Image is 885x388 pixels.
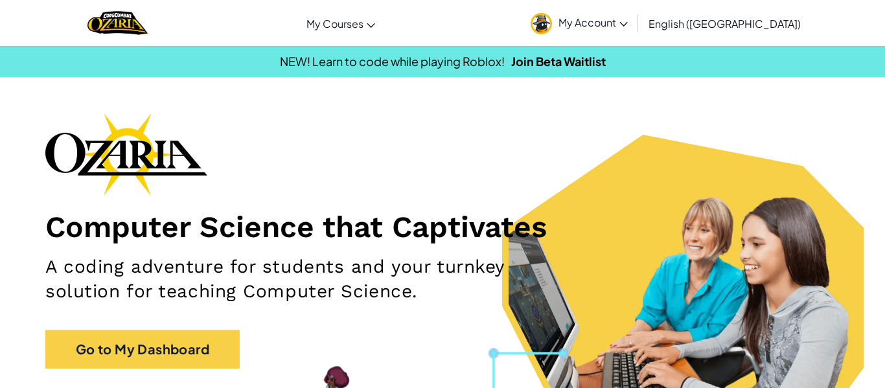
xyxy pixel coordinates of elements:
img: Home [87,10,148,36]
span: English ([GEOGRAPHIC_DATA]) [649,17,801,30]
span: My Account [558,16,628,29]
img: avatar [531,13,552,34]
h1: Computer Science that Captivates [45,209,840,245]
a: English ([GEOGRAPHIC_DATA]) [642,6,807,41]
h2: A coding adventure for students and your turnkey solution for teaching Computer Science. [45,255,577,304]
a: My Account [524,3,634,43]
a: Go to My Dashboard [45,330,240,369]
span: NEW! Learn to code while playing Roblox! [280,54,505,69]
a: Ozaria by CodeCombat logo [87,10,148,36]
a: Join Beta Waitlist [511,54,606,69]
img: Ozaria branding logo [45,113,207,196]
span: My Courses [306,17,363,30]
a: My Courses [300,6,382,41]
